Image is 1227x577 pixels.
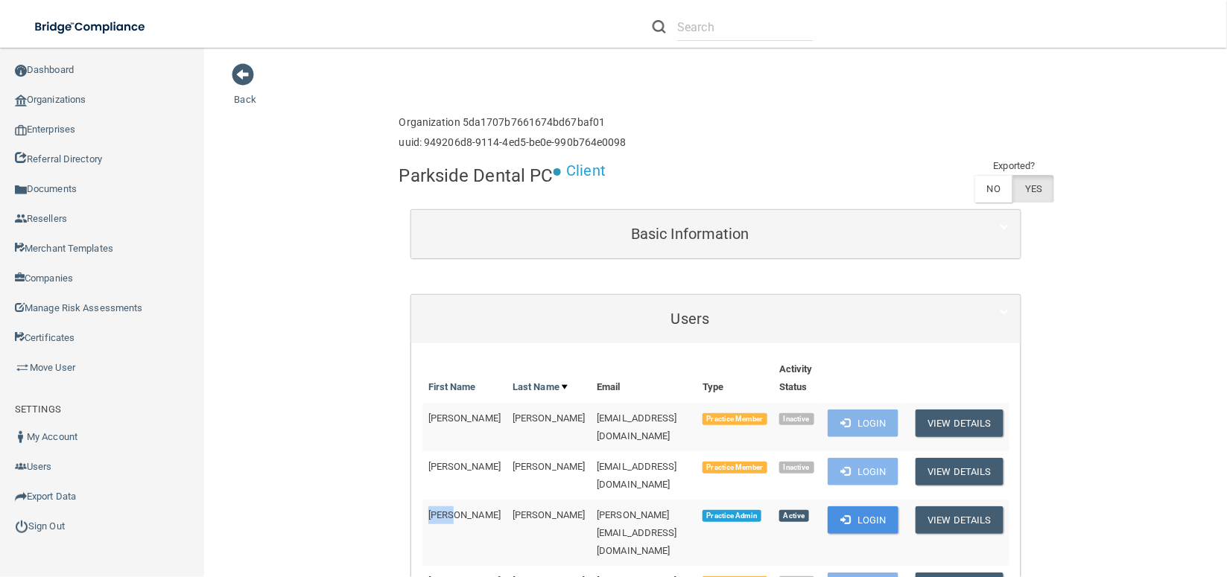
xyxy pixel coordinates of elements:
button: Login [828,506,898,534]
label: NO [974,175,1012,203]
span: [PERSON_NAME][EMAIL_ADDRESS][DOMAIN_NAME] [597,509,677,556]
td: Exported? [974,157,1055,175]
a: Last Name [513,378,568,396]
img: briefcase.64adab9b.png [15,360,30,375]
img: icon-users.e205127d.png [15,461,27,473]
span: [PERSON_NAME] [513,412,585,424]
span: [PERSON_NAME] [513,509,585,520]
img: ic_dashboard_dark.d01f4a41.png [15,65,27,77]
img: enterprise.0d942306.png [15,125,27,136]
img: ic_power_dark.7ecde6b1.png [15,520,28,533]
h4: Parkside Dental PC [399,166,554,185]
span: [PERSON_NAME] [428,461,501,472]
span: Practice Member [703,462,767,474]
a: Users [422,302,1009,336]
span: [PERSON_NAME] [513,461,585,472]
h6: uuid: 949206d8-9114-4ed5-be0e-990b764e0098 [399,137,627,148]
img: ic_user_dark.df1a06c3.png [15,431,27,443]
h5: Basic Information [422,226,959,242]
h6: Organization 5da1707b7661674bd67baf01 [399,117,627,128]
th: Activity Status [773,354,822,403]
span: Inactive [779,413,814,425]
h5: Users [422,310,959,327]
label: YES [1012,175,1054,203]
th: Type [697,354,773,403]
a: Back [234,76,256,105]
a: First Name [428,378,476,396]
iframe: Drift Widget Chat Controller [971,473,1209,531]
span: [EMAIL_ADDRESS][DOMAIN_NAME] [597,412,677,441]
span: [PERSON_NAME] [428,509,501,520]
button: View Details [916,409,1004,437]
span: [PERSON_NAME] [428,412,501,424]
img: ic_reseller.de258add.png [15,213,27,225]
button: View Details [916,458,1004,485]
button: Login [828,409,898,437]
span: Active [779,510,809,522]
img: bridge_compliance_login_screen.278c3ca4.svg [22,12,159,42]
img: icon-documents.8dae5593.png [15,184,27,196]
img: organization-icon.f8decf85.png [15,95,27,106]
label: SETTINGS [15,401,61,418]
span: Practice Member [703,413,767,425]
p: Client [567,157,606,185]
button: View Details [916,506,1004,534]
span: Inactive [779,462,814,474]
span: [EMAIL_ADDRESS][DOMAIN_NAME] [597,461,677,490]
a: Basic Information [422,217,1009,251]
span: Practice Admin [703,510,761,522]
img: icon-export.b9366987.png [15,491,27,503]
th: Email [591,354,696,403]
img: ic-search.3b580494.png [653,20,666,34]
button: Login [828,458,898,485]
input: Search [677,13,814,41]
